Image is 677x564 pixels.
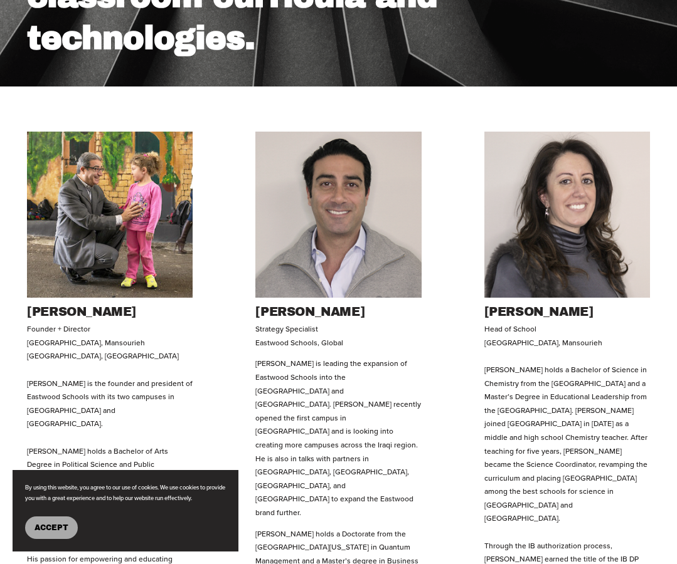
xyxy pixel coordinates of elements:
[255,322,421,349] p: Strategy Specialist Eastwood Schools, Global
[35,523,68,532] span: Accept
[25,483,226,504] p: By using this website, you agree to our use of cookies. We use cookies to provide you with a grea...
[25,516,78,539] button: Accept
[484,304,650,320] h2: [PERSON_NAME]
[27,304,193,320] h2: [PERSON_NAME]
[255,304,421,320] h2: [PERSON_NAME]
[13,470,238,551] section: Cookie banner
[255,357,421,519] p: [PERSON_NAME] is leading the expansion of Eastwood Schools into the [GEOGRAPHIC_DATA] and [GEOGRA...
